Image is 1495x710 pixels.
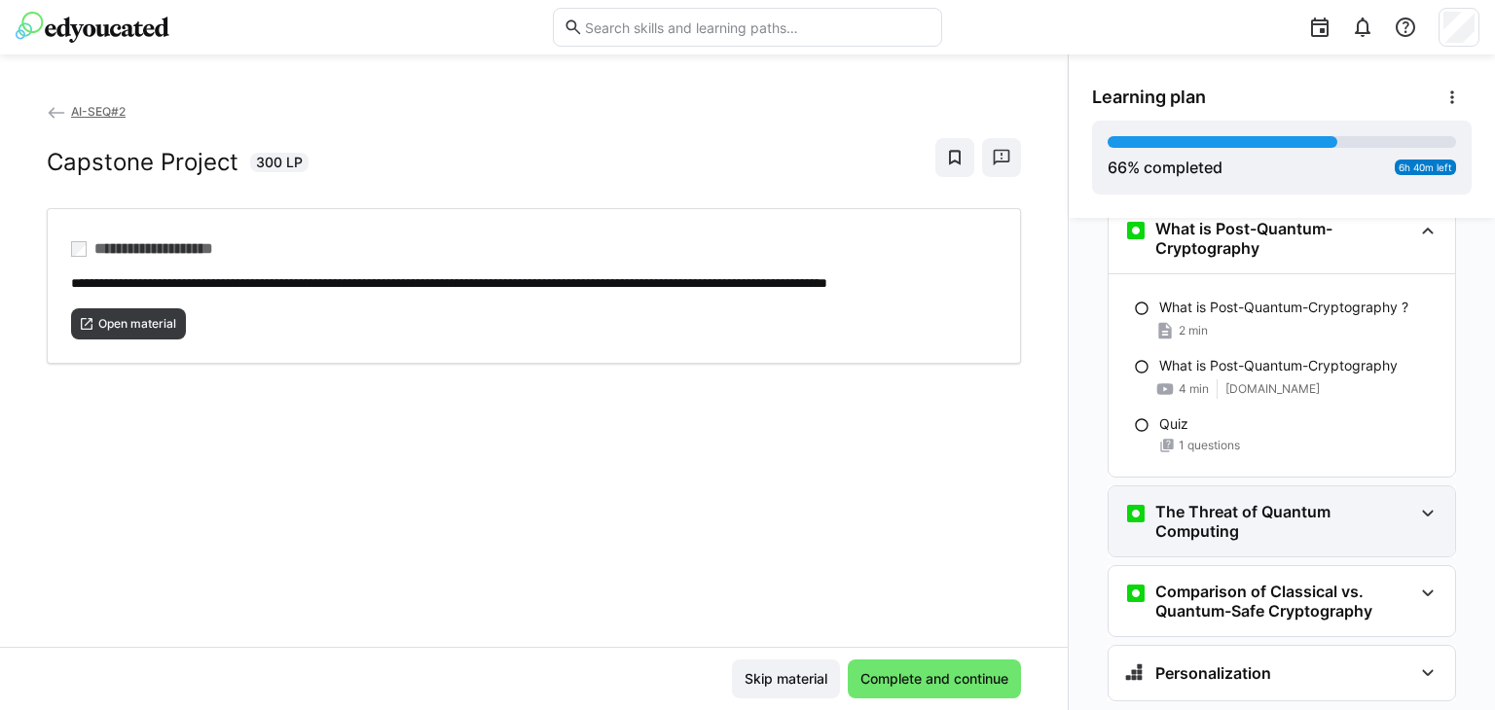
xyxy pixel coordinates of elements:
[96,316,178,332] span: Open material
[1399,161,1452,173] span: 6h 40m left
[1159,414,1188,434] p: Quiz
[1092,87,1206,108] span: Learning plan
[1179,323,1208,338] span: 2 min
[256,153,303,172] span: 300 LP
[742,669,830,689] span: Skip material
[1155,663,1271,683] h3: Personalization
[1179,381,1209,397] span: 4 min
[583,18,931,36] input: Search skills and learning paths…
[848,659,1021,698] button: Complete and continue
[1179,438,1240,453] span: 1 questions
[732,659,840,698] button: Skip material
[1159,298,1408,317] p: What is Post-Quantum-Cryptography ?
[1159,356,1398,375] p: What is Post-Quantum-Cryptography
[71,308,186,339] button: Open material
[47,104,126,119] a: AI-SEQ#2
[1155,582,1412,621] h3: Comparison of Classical vs. Quantum-Safe Cryptography
[1108,158,1127,177] span: 66
[47,148,238,177] h2: Capstone Project
[857,669,1011,689] span: Complete and continue
[1155,502,1412,541] h3: The Threat of Quantum Computing
[1155,219,1412,258] h3: What is Post-Quantum-Cryptography
[71,104,126,119] span: AI-SEQ#2
[1225,381,1320,397] span: [DOMAIN_NAME]
[1108,156,1222,179] div: % completed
